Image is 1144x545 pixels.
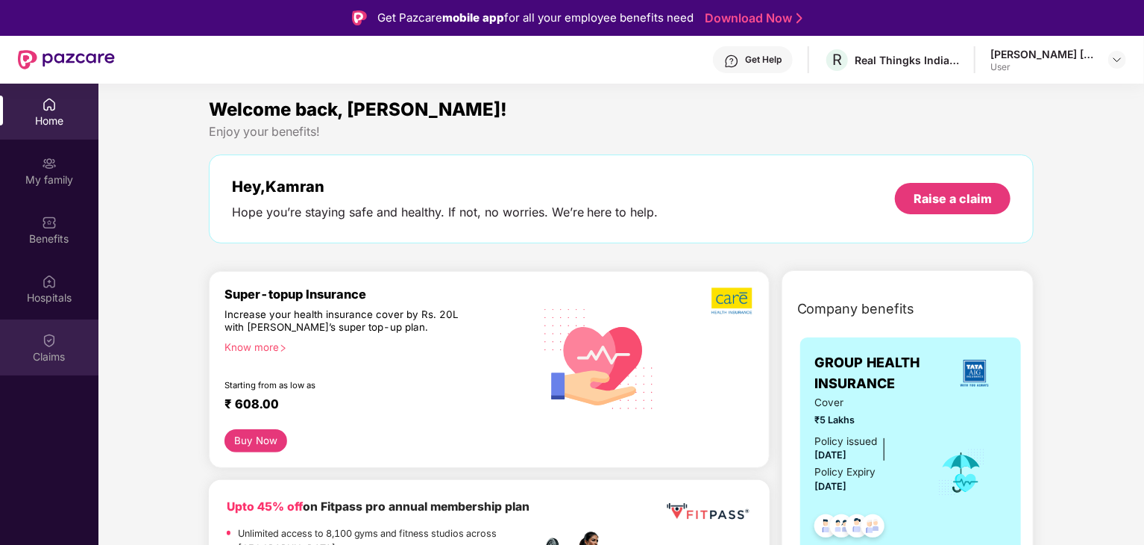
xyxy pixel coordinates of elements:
img: svg+xml;base64,PHN2ZyBpZD0iQ2xhaW0iIHhtbG5zPSJodHRwOi8vd3d3LnczLm9yZy8yMDAwL3N2ZyIgd2lkdGg9IjIwIi... [42,333,57,348]
img: fppp.png [664,498,751,526]
img: Stroke [796,10,802,26]
img: b5dec4f62d2307b9de63beb79f102df3.png [711,287,754,315]
img: svg+xml;base64,PHN2ZyBpZD0iSG9tZSIgeG1sbnM9Imh0dHA6Ly93d3cudzMub3JnLzIwMDAvc3ZnIiB3aWR0aD0iMjAiIG... [42,97,57,112]
img: svg+xml;base64,PHN2ZyBpZD0iRHJvcGRvd24tMzJ4MzIiIHhtbG5zPSJodHRwOi8vd3d3LnczLm9yZy8yMDAwL3N2ZyIgd2... [1111,54,1123,66]
div: Hope you’re staying safe and healthy. If not, no worries. We’re here to help. [232,205,659,220]
span: [DATE] [815,449,847,461]
span: R [832,51,842,69]
div: Get Pazcare for all your employee benefits need [377,9,694,27]
img: icon [937,448,986,497]
div: Policy Expiry [815,464,876,480]
img: Logo [352,10,367,25]
span: GROUP HEALTH INSURANCE [815,352,943,395]
b: Upto 45% off [227,499,303,514]
img: svg+xml;base64,PHN2ZyBpZD0iQmVuZWZpdHMiIHhtbG5zPSJodHRwOi8vd3d3LnczLm9yZy8yMDAwL3N2ZyIgd2lkdGg9Ij... [42,215,57,230]
div: Hey, Kamran [232,178,659,196]
span: ₹5 Lakhs [815,413,917,428]
img: svg+xml;base64,PHN2ZyBpZD0iSGVscC0zMngzMiIgeG1sbnM9Imh0dHA6Ly93d3cudzMub3JnLzIwMDAvc3ZnIiB3aWR0aD... [724,54,739,69]
div: Increase your health insurance cover by Rs. 20L with [PERSON_NAME]’s super top-up plan. [224,308,469,335]
div: [PERSON_NAME] [PERSON_NAME] Pathan [990,47,1095,61]
div: ₹ 608.00 [224,396,518,414]
img: svg+xml;base64,PHN2ZyB3aWR0aD0iMjAiIGhlaWdodD0iMjAiIHZpZXdCb3g9IjAgMCAyMCAyMCIgZmlsbD0ibm9uZSIgeG... [42,156,57,171]
img: svg+xml;base64,PHN2ZyB4bWxucz0iaHR0cDovL3d3dy53My5vcmcvMjAwMC9zdmciIHhtbG5zOnhsaW5rPSJodHRwOi8vd3... [533,290,666,426]
div: User [990,61,1095,73]
div: Super-topup Insurance [224,287,533,302]
div: Raise a claim [914,190,992,207]
span: Company benefits [797,299,915,320]
span: right [279,344,287,352]
span: Welcome back, [PERSON_NAME]! [209,99,507,120]
div: Know more [224,341,524,352]
span: Cover [815,395,917,411]
div: Policy issued [815,434,878,449]
b: on Fitpass pro annual membership plan [227,499,529,514]
img: insurerLogo [955,353,995,393]
div: Enjoy your benefits! [209,124,1034,140]
img: svg+xml;base64,PHN2ZyBpZD0iSG9zcGl0YWxzIiB4bWxucz0iaHR0cDovL3d3dy53My5vcmcvMjAwMC9zdmciIHdpZHRoPS... [42,274,57,289]
button: Buy Now [224,429,288,452]
div: Get Help [745,54,782,66]
a: Download Now [705,10,798,26]
div: Real Thingks India Private Limited [855,53,959,67]
img: New Pazcare Logo [18,50,115,69]
strong: mobile app [442,10,504,25]
span: [DATE] [815,481,847,492]
div: Starting from as low as [224,380,470,390]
